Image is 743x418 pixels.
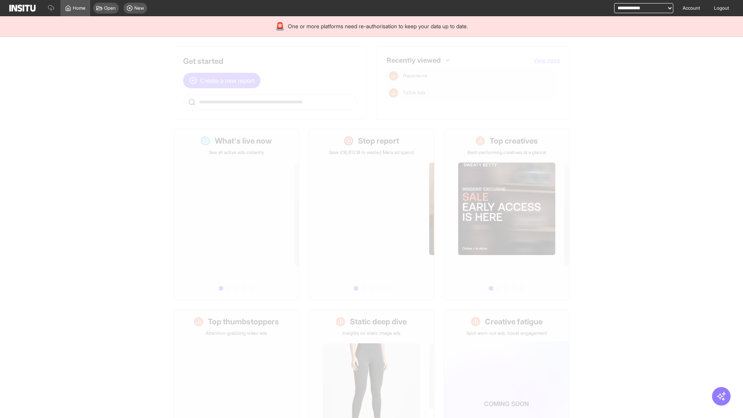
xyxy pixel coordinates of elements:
div: 🚨 [275,21,285,32]
span: New [134,5,144,11]
span: Home [73,5,86,11]
span: Open [104,5,116,11]
span: One or more platforms need re-authorisation to keep your data up to date. [288,22,468,30]
img: Logo [9,5,36,12]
